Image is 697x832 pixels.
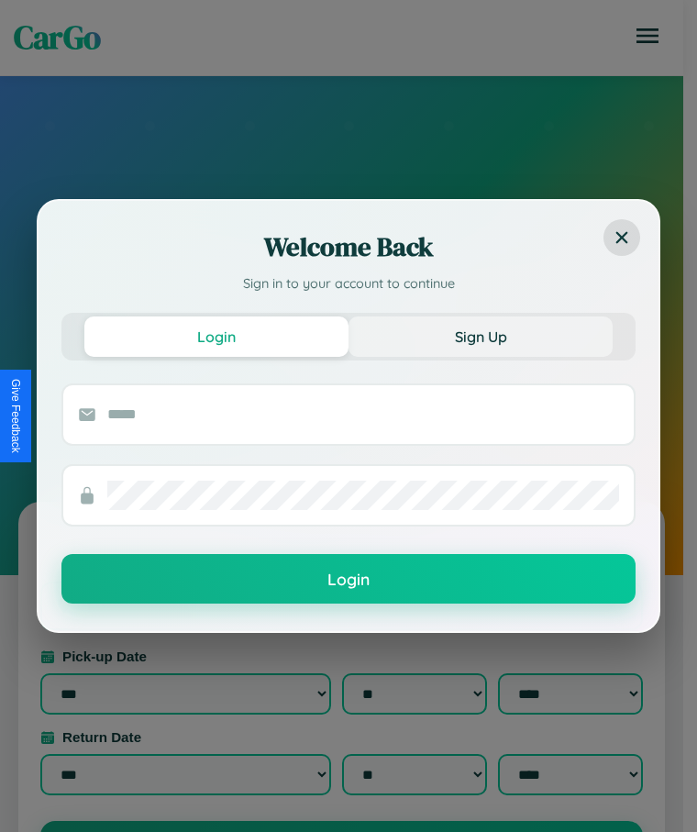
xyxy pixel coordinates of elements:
button: Sign Up [348,316,613,357]
button: Login [61,554,636,604]
button: Login [84,316,348,357]
h2: Welcome Back [61,228,636,265]
div: Give Feedback [9,379,22,453]
p: Sign in to your account to continue [61,274,636,294]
